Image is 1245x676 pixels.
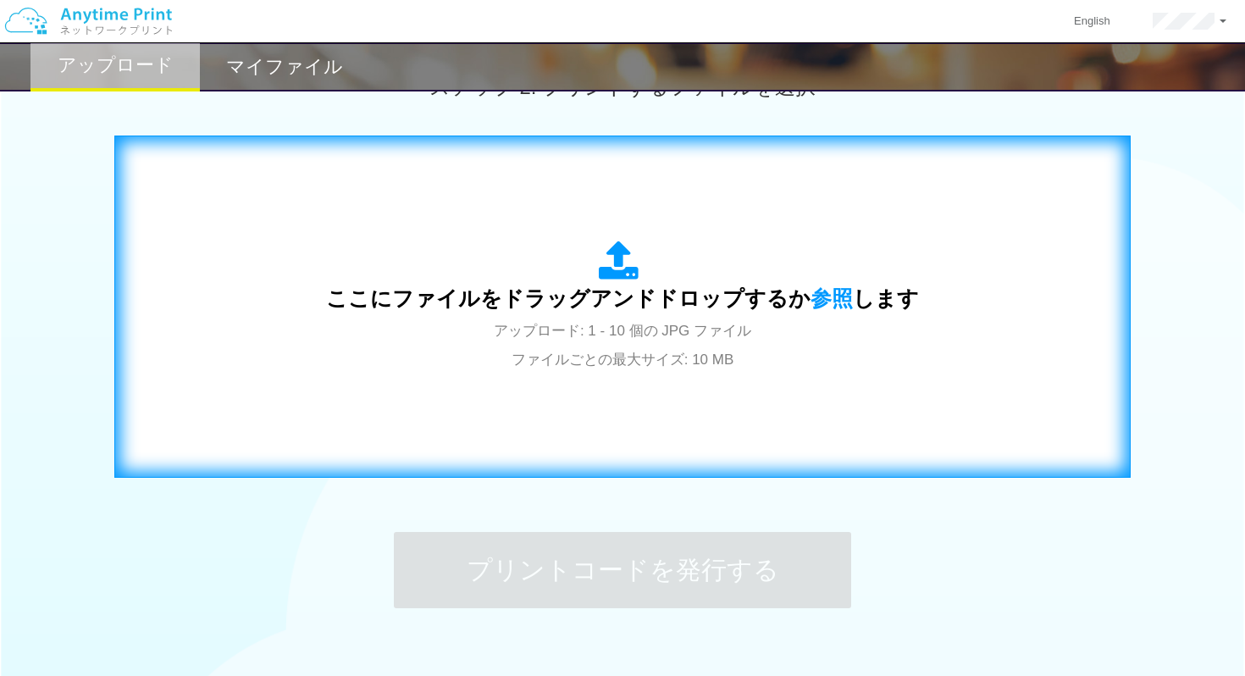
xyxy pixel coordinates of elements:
h2: マイファイル [226,57,343,77]
span: ここにファイルをドラッグアンドドロップするか します [326,286,919,310]
span: 参照 [811,286,853,310]
button: プリントコードを発行する [394,532,851,608]
span: アップロード: 1 - 10 個の JPG ファイル ファイルごとの最大サイズ: 10 MB [494,323,751,368]
h2: アップロード [58,55,174,75]
span: ステップ 2: プリントするファイルを選択 [429,75,816,98]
